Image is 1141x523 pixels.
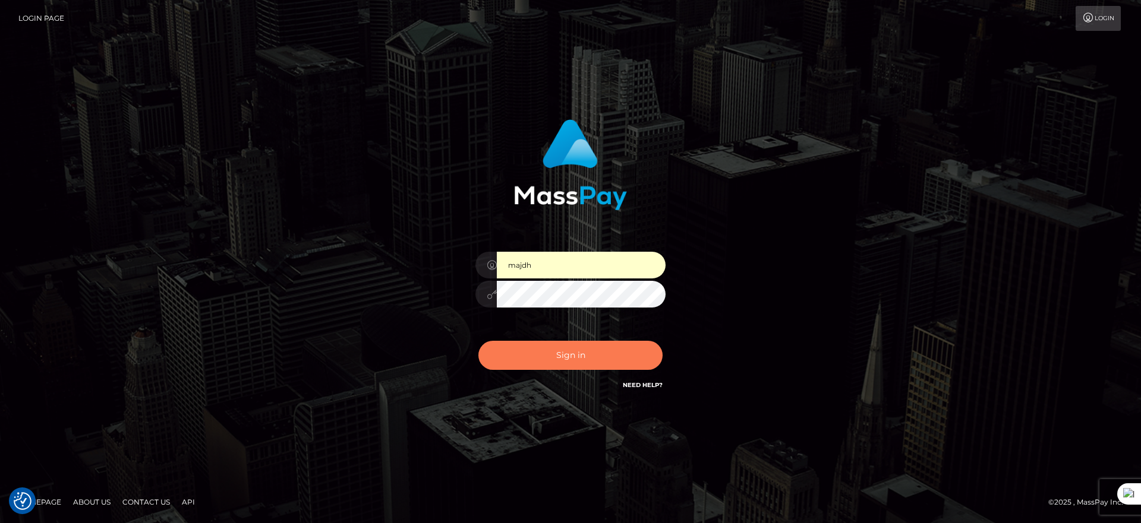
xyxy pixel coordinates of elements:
[14,492,31,510] img: Revisit consent button
[1048,496,1132,509] div: © 2025 , MassPay Inc.
[478,341,663,370] button: Sign in
[13,493,66,511] a: Homepage
[118,493,175,511] a: Contact Us
[14,492,31,510] button: Consent Preferences
[68,493,115,511] a: About Us
[1076,6,1121,31] a: Login
[497,252,666,278] input: Username...
[18,6,64,31] a: Login Page
[623,381,663,389] a: Need Help?
[177,493,200,511] a: API
[514,119,627,210] img: MassPay Login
